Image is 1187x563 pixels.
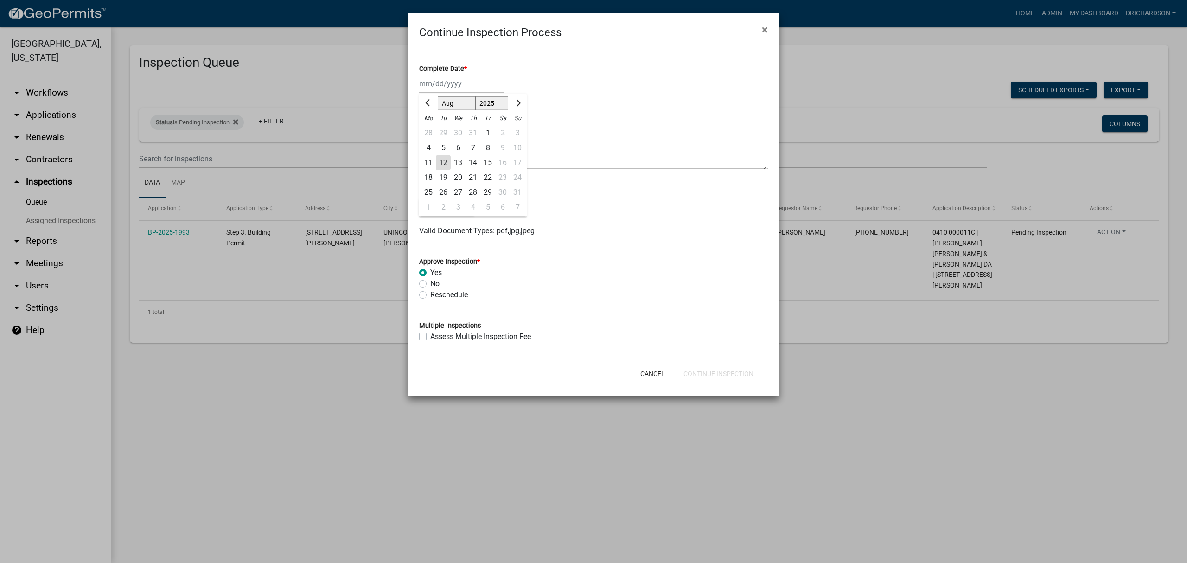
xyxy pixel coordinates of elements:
[421,126,436,141] div: Monday, July 28, 2025
[421,126,436,141] div: 28
[451,170,466,185] div: 20
[466,126,480,141] div: Thursday, July 31, 2025
[421,185,436,200] div: Monday, August 25, 2025
[421,200,436,215] div: 1
[480,185,495,200] div: 29
[754,17,775,43] button: Close
[421,141,436,155] div: 4
[480,126,495,141] div: 1
[419,74,504,93] input: mm/dd/yyyy
[466,200,480,215] div: Thursday, September 4, 2025
[451,111,466,126] div: We
[436,126,451,141] div: 29
[466,155,480,170] div: 14
[466,170,480,185] div: 21
[480,200,495,215] div: Friday, September 5, 2025
[451,200,466,215] div: Wednesday, September 3, 2025
[419,323,481,329] label: Multiple Inspections
[451,170,466,185] div: Wednesday, August 20, 2025
[438,96,475,110] select: Select month
[480,170,495,185] div: Friday, August 22, 2025
[480,185,495,200] div: Friday, August 29, 2025
[510,111,525,126] div: Su
[436,111,451,126] div: Tu
[430,331,531,342] label: Assess Multiple Inspection Fee
[421,155,436,170] div: 11
[466,185,480,200] div: 28
[633,365,672,382] button: Cancel
[762,23,768,36] span: ×
[436,141,451,155] div: Tuesday, August 5, 2025
[480,200,495,215] div: 5
[480,141,495,155] div: Friday, August 8, 2025
[480,170,495,185] div: 22
[451,200,466,215] div: 3
[466,200,480,215] div: 4
[480,111,495,126] div: Fr
[480,141,495,155] div: 8
[466,111,480,126] div: Th
[421,155,436,170] div: Monday, August 11, 2025
[436,170,451,185] div: Tuesday, August 19, 2025
[436,185,451,200] div: 26
[466,170,480,185] div: Thursday, August 21, 2025
[512,96,523,111] button: Next month
[436,200,451,215] div: Tuesday, September 2, 2025
[419,24,562,41] h4: Continue Inspection Process
[466,141,480,155] div: 7
[466,155,480,170] div: Thursday, August 14, 2025
[451,141,466,155] div: Wednesday, August 6, 2025
[423,96,434,111] button: Previous month
[436,155,451,170] div: Tuesday, August 12, 2025
[451,141,466,155] div: 6
[421,200,436,215] div: Monday, September 1, 2025
[451,155,466,170] div: Wednesday, August 13, 2025
[676,365,761,382] button: Continue Inspection
[430,278,440,289] label: No
[430,267,442,278] label: Yes
[451,155,466,170] div: 13
[436,155,451,170] div: 12
[466,126,480,141] div: 31
[419,66,467,72] label: Complete Date
[495,111,510,126] div: Sa
[451,126,466,141] div: Wednesday, July 30, 2025
[436,170,451,185] div: 19
[436,141,451,155] div: 5
[466,185,480,200] div: Thursday, August 28, 2025
[451,185,466,200] div: 27
[421,170,436,185] div: Monday, August 18, 2025
[436,185,451,200] div: Tuesday, August 26, 2025
[480,155,495,170] div: 15
[419,259,480,265] label: Approve Inspection
[451,185,466,200] div: Wednesday, August 27, 2025
[421,170,436,185] div: 18
[430,289,468,301] label: Reschedule
[421,141,436,155] div: Monday, August 4, 2025
[480,126,495,141] div: Friday, August 1, 2025
[451,126,466,141] div: 30
[421,185,436,200] div: 25
[436,200,451,215] div: 2
[480,155,495,170] div: Friday, August 15, 2025
[419,226,535,235] span: Valid Document Types: pdf,jpg,jpeg
[421,111,436,126] div: Mo
[436,126,451,141] div: Tuesday, July 29, 2025
[475,96,509,110] select: Select year
[466,141,480,155] div: Thursday, August 7, 2025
